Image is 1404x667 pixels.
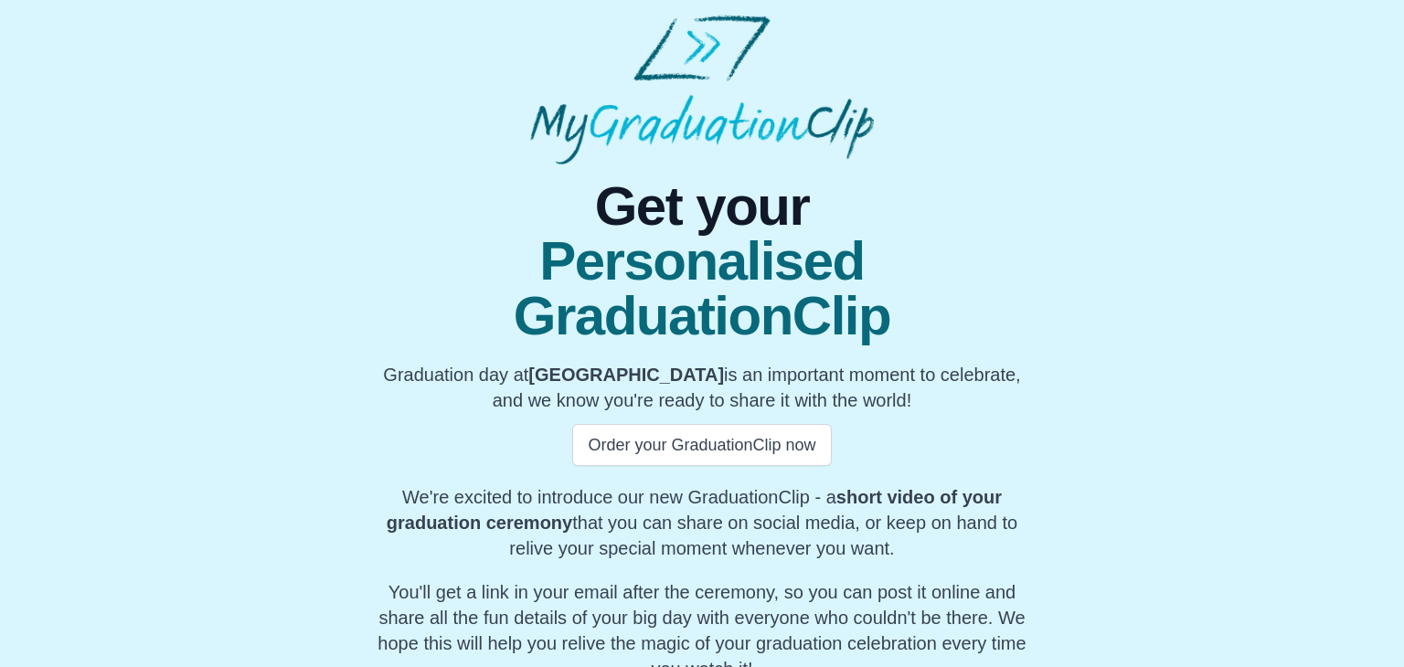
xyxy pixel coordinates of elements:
p: We're excited to introduce our new GraduationClip - a that you can share on social media, or keep... [373,484,1031,561]
b: short video of your graduation ceremony [387,487,1002,533]
span: Personalised GraduationClip [373,234,1031,344]
button: Order your GraduationClip now [572,424,831,466]
b: [GEOGRAPHIC_DATA] [528,365,724,385]
p: Graduation day at is an important moment to celebrate, and we know you're ready to share it with ... [373,362,1031,413]
span: Get your [373,179,1031,234]
img: MyGraduationClip [530,15,874,164]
